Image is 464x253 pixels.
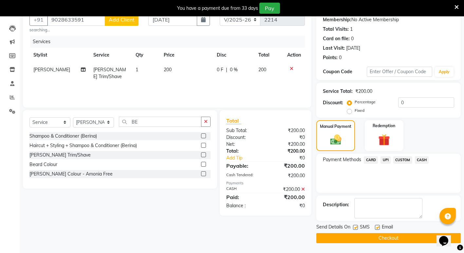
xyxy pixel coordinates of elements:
span: CASH [415,156,429,164]
div: Payments [226,180,305,186]
div: [DATE] [346,45,360,52]
span: CUSTOM [393,156,412,164]
iframe: chat widget [436,227,457,246]
span: 0 % [230,66,238,73]
div: [PERSON_NAME] Colour - Amonia Free [29,171,113,177]
span: SMS [360,224,370,232]
button: Apply [435,67,454,77]
span: UPI [380,156,391,164]
div: ₹0 [266,134,310,141]
label: Manual Payment [320,124,351,129]
div: CASH [221,186,266,193]
span: Add Client [109,16,135,23]
div: ₹200.00 [266,162,310,170]
div: Haircut + Styling + Shampoo & Conditioner (Berina) [29,142,137,149]
div: Balance : [221,202,266,209]
th: Stylist [29,48,89,62]
th: Total [254,48,284,62]
div: Services [30,36,310,48]
div: Points: [323,54,338,61]
th: Disc [213,48,254,62]
div: Beard Colour [29,161,57,168]
th: Service [89,48,132,62]
div: Cash Tendered: [221,172,266,179]
div: ₹200.00 [266,186,310,193]
div: Net: [221,141,266,148]
div: Membership: [323,16,351,23]
span: [PERSON_NAME] Trim/Shave [93,67,126,79]
th: Price [160,48,213,62]
div: Sub Total: [221,127,266,134]
button: +91 [29,13,48,26]
div: Description: [323,201,349,208]
div: You have a payment due from 33 days [177,5,258,12]
div: Discount: [221,134,266,141]
span: Payment Methods [323,156,361,163]
div: ₹200.00 [266,193,310,201]
span: | [226,66,227,73]
div: Payable: [221,162,266,170]
img: _gift.svg [375,133,394,147]
span: 0 F [217,66,223,73]
button: Checkout [316,233,461,243]
div: Card on file: [323,35,350,42]
div: No Active Membership [323,16,454,23]
div: ₹200.00 [355,88,372,95]
label: Percentage [355,99,376,105]
label: Redemption [373,123,395,129]
div: Shampoo & Conditioner (Berina) [29,133,97,140]
div: ₹200.00 [266,172,310,179]
input: Enter Offer / Coupon Code [367,67,432,77]
input: Search or Scan [119,117,201,127]
th: Action [283,48,305,62]
small: searching... [29,27,139,33]
span: Send Details On [316,224,350,232]
div: ₹200.00 [266,127,310,134]
span: Total [226,117,241,124]
label: Fixed [355,108,364,113]
div: 1 [350,26,353,33]
span: Email [382,224,393,232]
div: Total Visits: [323,26,349,33]
div: Coupon Code [323,68,367,75]
div: Last Visit: [323,45,345,52]
input: Search by Name/Mobile/Email/Code [47,13,105,26]
span: [PERSON_NAME] [33,67,70,73]
div: Service Total: [323,88,353,95]
span: 1 [136,67,138,73]
th: Qty [132,48,160,62]
div: Discount: [323,99,343,106]
div: 0 [339,54,342,61]
span: 200 [164,67,172,73]
button: Pay [259,3,280,14]
div: ₹0 [273,155,310,161]
div: ₹200.00 [266,141,310,148]
button: Add Client [105,13,139,26]
div: ₹200.00 [266,148,310,155]
a: Add Tip [221,155,273,161]
span: 200 [258,67,266,73]
div: Paid: [221,193,266,201]
div: ₹0 [266,202,310,209]
div: 0 [351,35,354,42]
span: CARD [364,156,378,164]
img: _cash.svg [327,133,345,146]
div: Total: [221,148,266,155]
div: [PERSON_NAME] Trim/Shave [29,152,91,159]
